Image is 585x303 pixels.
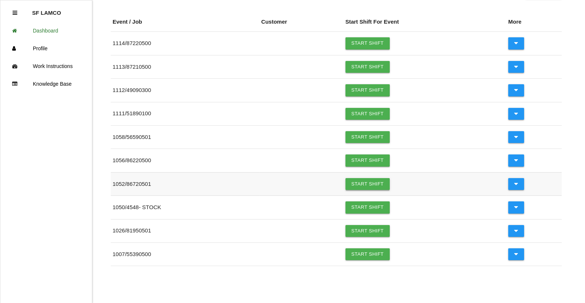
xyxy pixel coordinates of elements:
[506,12,562,32] th: More
[111,172,259,195] td: 1052 / 86720501
[111,219,259,242] td: 1026 / 81950501
[111,79,259,102] td: 1112 / 49090300
[345,225,390,237] a: Start Shift
[13,4,17,22] div: Close
[345,131,390,143] a: Start Shift
[111,55,259,78] td: 1113 / 87210500
[111,102,259,125] td: 1111 / 51890100
[345,84,390,96] a: Start Shift
[111,12,259,32] th: Event / Job
[111,32,259,55] td: 1114 / 87220500
[111,242,259,266] td: 1007 / 55390500
[345,201,390,213] a: Start Shift
[0,57,92,75] a: Work Instructions
[345,37,390,49] a: Start Shift
[111,149,259,172] td: 1056 / 86220500
[345,178,390,190] a: Start Shift
[259,12,344,32] th: Customer
[0,40,92,57] a: Profile
[345,248,390,260] a: Start Shift
[345,108,390,120] a: Start Shift
[0,75,92,93] a: Knowledge Base
[32,4,61,16] p: SF LAMCO
[345,154,390,166] a: Start Shift
[0,22,92,40] a: Dashboard
[345,61,390,73] a: Start Shift
[344,12,506,32] th: Start Shift For Event
[111,196,259,219] td: 1050 / 4548- STOCK
[111,125,259,149] td: 1058 / 56590501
